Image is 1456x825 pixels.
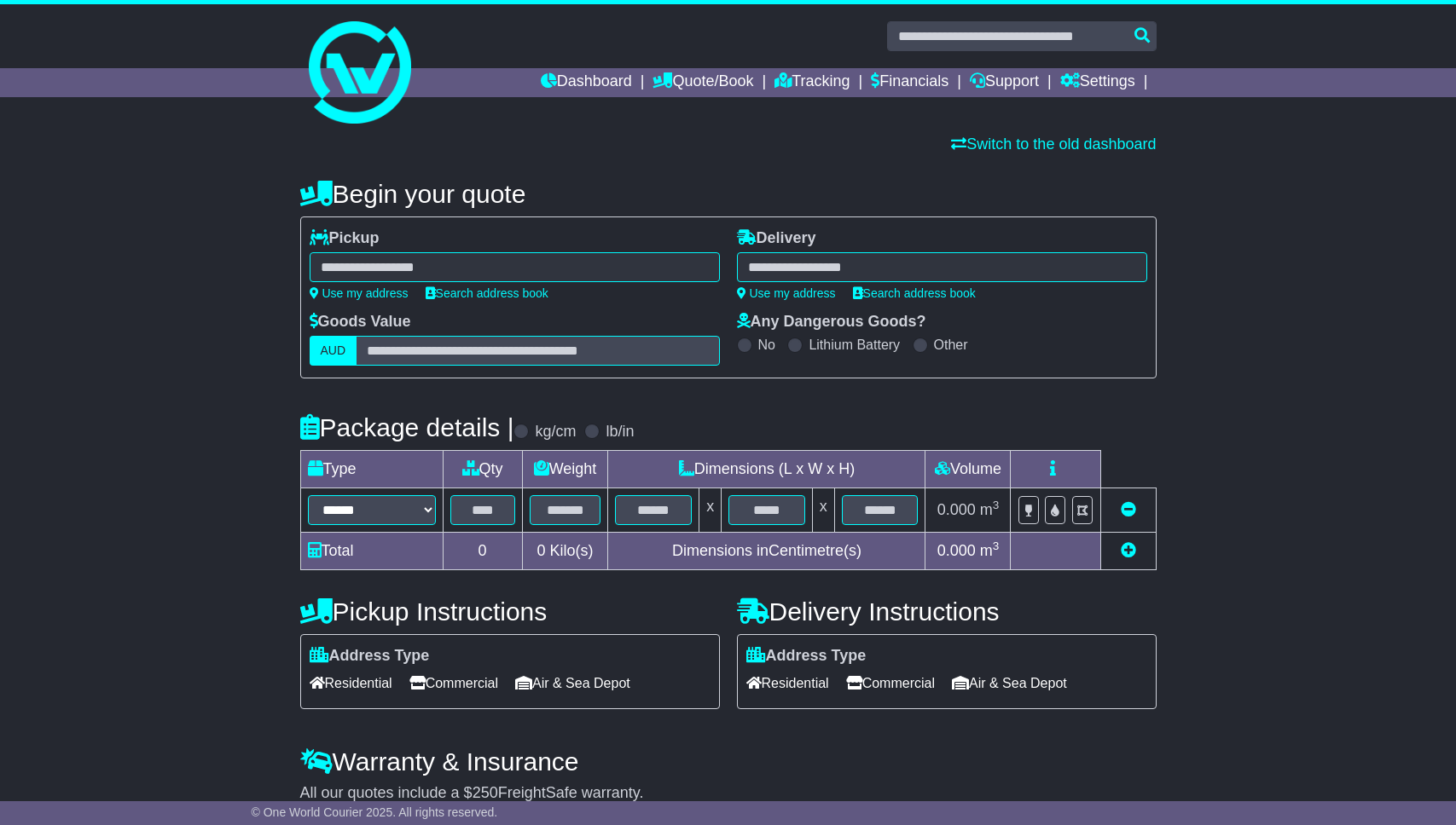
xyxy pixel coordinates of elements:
span: Commercial [846,670,935,696]
td: Kilo(s) [522,533,608,570]
h4: Begin your quote [300,180,1157,208]
a: Tracking [774,68,850,97]
a: Search address book [853,286,976,300]
span: m [980,501,1000,518]
span: Air & Sea Depot [952,670,1067,696]
h4: Pickup Instructions [300,597,720,626]
a: Financials [871,68,948,97]
td: Dimensions (L x W x H) [608,451,925,488]
td: x [699,488,722,533]
a: Switch to the old dashboard [951,136,1156,153]
div: All our quotes include a $ FreightSafe warranty. [300,784,1157,803]
label: AUD [310,336,357,366]
a: Use my address [310,286,409,300]
h4: Package details | [300,413,514,441]
span: 0.000 [937,501,976,518]
label: No [758,337,775,353]
td: Total [300,533,443,570]
label: Address Type [746,647,867,666]
td: Qty [443,451,522,488]
label: Other [934,337,968,353]
span: m [980,542,1000,559]
a: Remove this item [1121,501,1136,518]
td: Type [300,451,443,488]
label: Any Dangerous Goods? [737,313,926,332]
td: Volume [925,451,1011,488]
a: Support [970,68,1039,97]
label: Pickup [310,229,380,248]
a: Search address book [426,286,548,300]
span: Air & Sea Depot [515,670,630,696]
label: Address Type [310,647,430,666]
a: Dashboard [541,68,632,97]
label: lb/in [606,423,634,441]
a: Add new item [1121,542,1136,559]
td: 0 [443,533,522,570]
span: Residential [746,670,829,696]
sup: 3 [993,499,1000,511]
a: Quote/Book [653,68,753,97]
label: Lithium Battery [809,337,900,353]
label: kg/cm [535,423,576,441]
a: Settings [1060,68,1135,97]
span: 250 [473,784,498,801]
label: Goods Value [310,313,411,332]
h4: Delivery Instructions [737,597,1157,626]
td: Dimensions in Centimetre(s) [608,533,925,570]
label: Delivery [737,229,816,248]
span: © One World Courier 2025. All rights reserved. [252,805,498,819]
span: Commercial [409,670,498,696]
span: 0 [537,542,545,559]
sup: 3 [993,539,1000,552]
h4: Warranty & Insurance [300,747,1157,776]
span: 0.000 [937,542,976,559]
td: x [812,488,834,533]
a: Use my address [737,286,836,300]
td: Weight [522,451,608,488]
span: Residential [310,670,392,696]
